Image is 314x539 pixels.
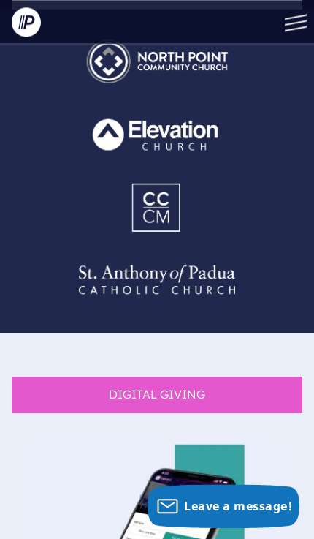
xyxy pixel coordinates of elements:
[148,484,299,528] button: Leave a message!
[12,377,302,413] section: DIGITAL GIVING
[104,173,210,187] picture: Pushpay_Logo__CCM
[66,246,248,260] picture: Pushpay_Logo__StAnthony
[66,99,248,114] picture: Pushpay_Logo__Elevation
[184,498,292,514] span: Leave a message!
